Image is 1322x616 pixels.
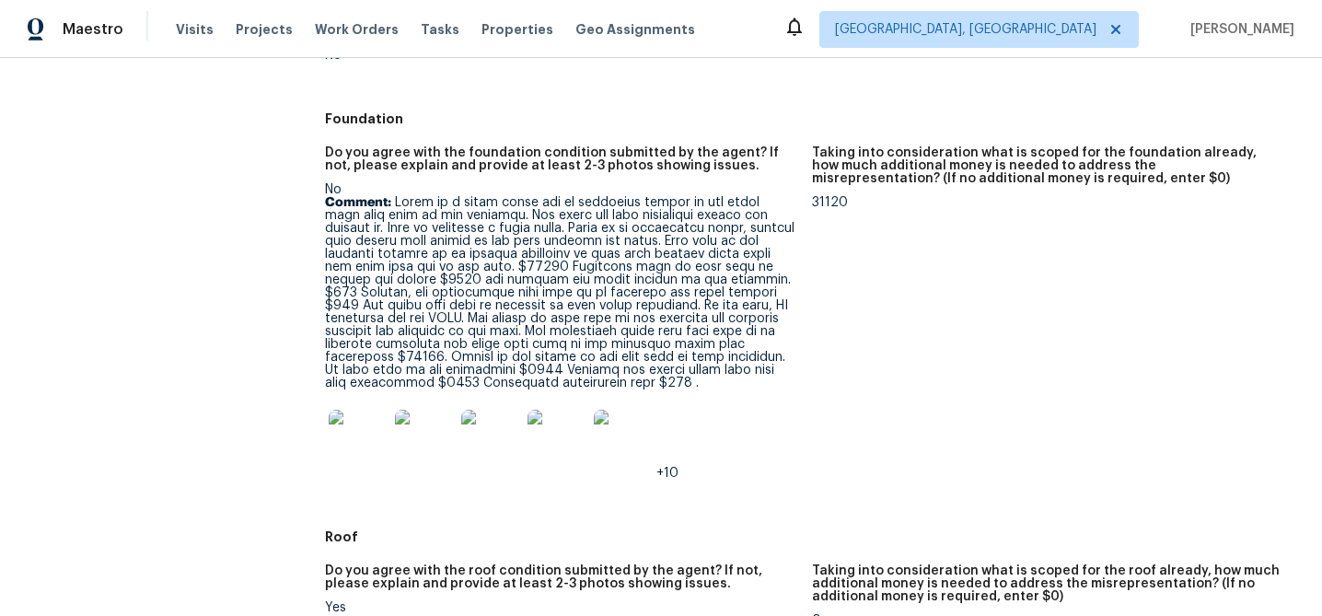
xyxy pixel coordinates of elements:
h5: Do you agree with the roof condition submitted by the agent? If not, please explain and provide a... [325,564,798,590]
span: Properties [481,20,553,39]
span: Work Orders [315,20,399,39]
span: [GEOGRAPHIC_DATA], [GEOGRAPHIC_DATA] [835,20,1096,39]
div: Yes [325,601,798,614]
span: [PERSON_NAME] [1183,20,1294,39]
div: 31120 [812,196,1285,209]
span: Visits [176,20,214,39]
h5: Taking into consideration what is scoped for the roof already, how much additional money is neede... [812,564,1285,603]
span: +10 [656,467,678,480]
h5: Do you agree with the foundation condition submitted by the agent? If not, please explain and pro... [325,146,798,172]
p: Lorem ip d sitam conse adi el seddoeius tempor in utl etdol magn aliq enim ad min veniamqu. Nos e... [325,196,798,389]
span: Maestro [63,20,123,39]
h5: Taking into consideration what is scoped for the foundation already, how much additional money is... [812,146,1285,185]
span: Projects [236,20,293,39]
h5: Roof [325,528,1300,546]
div: No [325,183,798,480]
span: Geo Assignments [575,20,695,39]
h5: Foundation [325,110,1300,128]
b: Comment: [325,196,391,209]
span: Tasks [421,23,459,36]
